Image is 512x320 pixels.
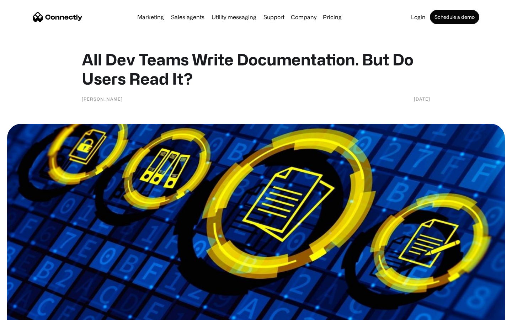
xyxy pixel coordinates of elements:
[14,308,43,318] ul: Language list
[320,14,345,20] a: Pricing
[7,308,43,318] aside: Language selected: English
[408,14,428,20] a: Login
[82,50,430,88] h1: All Dev Teams Write Documentation. But Do Users Read It?
[291,12,316,22] div: Company
[82,95,123,102] div: [PERSON_NAME]
[134,14,167,20] a: Marketing
[209,14,259,20] a: Utility messaging
[430,10,479,24] a: Schedule a demo
[168,14,207,20] a: Sales agents
[261,14,287,20] a: Support
[414,95,430,102] div: [DATE]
